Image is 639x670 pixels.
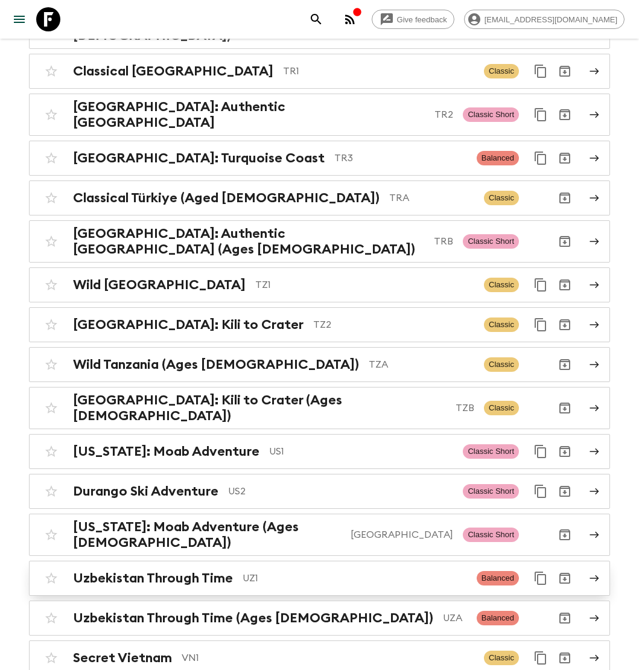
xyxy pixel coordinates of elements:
[529,273,553,297] button: Duplicate for 45-59
[529,479,553,503] button: Duplicate for 45-59
[73,277,246,293] h2: Wild [GEOGRAPHIC_DATA]
[73,317,304,333] h2: [GEOGRAPHIC_DATA]: Kili to Crater
[553,606,577,630] button: Archive
[390,15,454,24] span: Give feedback
[553,103,577,127] button: Archive
[553,523,577,547] button: Archive
[29,307,610,342] a: [GEOGRAPHIC_DATA]: Kili to CraterTZ2ClassicDuplicate for 45-59Archive
[553,396,577,420] button: Archive
[255,278,474,292] p: TZ1
[553,353,577,377] button: Archive
[182,651,474,665] p: VN1
[73,392,446,424] h2: [GEOGRAPHIC_DATA]: Kili to Crater (Ages [DEMOGRAPHIC_DATA])
[477,611,519,625] span: Balanced
[334,151,467,165] p: TR3
[553,313,577,337] button: Archive
[73,483,218,499] h2: Durango Ski Adventure
[477,151,519,165] span: Balanced
[73,610,433,626] h2: Uzbekistan Through Time (Ages [DEMOGRAPHIC_DATA])
[529,146,553,170] button: Duplicate for 45-59
[529,103,553,127] button: Duplicate for 45-59
[73,99,425,130] h2: [GEOGRAPHIC_DATA]: Authentic [GEOGRAPHIC_DATA]
[529,646,553,670] button: Duplicate for 45-59
[553,646,577,670] button: Archive
[313,317,474,332] p: TZ2
[29,561,610,596] a: Uzbekistan Through TimeUZ1BalancedDuplicate for 45-59Archive
[477,571,519,585] span: Balanced
[29,434,610,469] a: [US_STATE]: Moab AdventureUS1Classic ShortDuplicate for 45-59Archive
[478,15,624,24] span: [EMAIL_ADDRESS][DOMAIN_NAME]
[463,484,519,499] span: Classic Short
[304,7,328,31] button: search adventures
[484,357,519,372] span: Classic
[73,357,359,372] h2: Wild Tanzania (Ages [DEMOGRAPHIC_DATA])
[73,570,233,586] h2: Uzbekistan Through Time
[443,611,467,625] p: UZA
[351,528,453,542] p: [GEOGRAPHIC_DATA]
[73,444,259,459] h2: [US_STATE]: Moab Adventure
[484,278,519,292] span: Classic
[463,444,519,459] span: Classic Short
[553,229,577,254] button: Archive
[228,484,453,499] p: US2
[484,317,519,332] span: Classic
[7,7,31,31] button: menu
[464,10,625,29] div: [EMAIL_ADDRESS][DOMAIN_NAME]
[73,226,424,257] h2: [GEOGRAPHIC_DATA]: Authentic [GEOGRAPHIC_DATA] (Ages [DEMOGRAPHIC_DATA])
[29,141,610,176] a: [GEOGRAPHIC_DATA]: Turquoise CoastTR3BalancedDuplicate for 45-59Archive
[29,94,610,136] a: [GEOGRAPHIC_DATA]: Authentic [GEOGRAPHIC_DATA]TR2Classic ShortDuplicate for 45-59Archive
[73,63,273,79] h2: Classical [GEOGRAPHIC_DATA]
[29,347,610,382] a: Wild Tanzania (Ages [DEMOGRAPHIC_DATA])TZAClassicArchive
[372,10,454,29] a: Give feedback
[553,566,577,590] button: Archive
[283,64,474,78] p: TR1
[434,107,453,122] p: TR2
[29,267,610,302] a: Wild [GEOGRAPHIC_DATA]TZ1ClassicDuplicate for 45-59Archive
[434,234,453,249] p: TRB
[553,273,577,297] button: Archive
[73,190,380,206] h2: Classical Türkiye (Aged [DEMOGRAPHIC_DATA])
[73,650,172,666] h2: Secret Vietnam
[529,313,553,337] button: Duplicate for 45-59
[484,64,519,78] span: Classic
[29,180,610,215] a: Classical Türkiye (Aged [DEMOGRAPHIC_DATA])TRAClassicArchive
[269,444,453,459] p: US1
[29,54,610,89] a: Classical [GEOGRAPHIC_DATA]TR1ClassicDuplicate for 45-59Archive
[73,519,341,550] h2: [US_STATE]: Moab Adventure (Ages [DEMOGRAPHIC_DATA])
[529,59,553,83] button: Duplicate for 45-59
[529,566,553,590] button: Duplicate for 45-59
[29,474,610,509] a: Durango Ski AdventureUS2Classic ShortDuplicate for 45-59Archive
[243,571,467,585] p: UZ1
[456,401,474,415] p: TZB
[553,439,577,464] button: Archive
[484,191,519,205] span: Classic
[484,651,519,665] span: Classic
[463,234,519,249] span: Classic Short
[484,401,519,415] span: Classic
[73,150,325,166] h2: [GEOGRAPHIC_DATA]: Turquoise Coast
[553,146,577,170] button: Archive
[553,59,577,83] button: Archive
[29,220,610,263] a: [GEOGRAPHIC_DATA]: Authentic [GEOGRAPHIC_DATA] (Ages [DEMOGRAPHIC_DATA])TRBClassic ShortArchive
[369,357,474,372] p: TZA
[29,601,610,636] a: Uzbekistan Through Time (Ages [DEMOGRAPHIC_DATA])UZABalancedArchive
[463,528,519,542] span: Classic Short
[29,387,610,429] a: [GEOGRAPHIC_DATA]: Kili to Crater (Ages [DEMOGRAPHIC_DATA])TZBClassicArchive
[29,514,610,556] a: [US_STATE]: Moab Adventure (Ages [DEMOGRAPHIC_DATA])[GEOGRAPHIC_DATA]Classic ShortArchive
[553,186,577,210] button: Archive
[553,479,577,503] button: Archive
[529,439,553,464] button: Duplicate for 45-59
[389,191,474,205] p: TRA
[463,107,519,122] span: Classic Short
